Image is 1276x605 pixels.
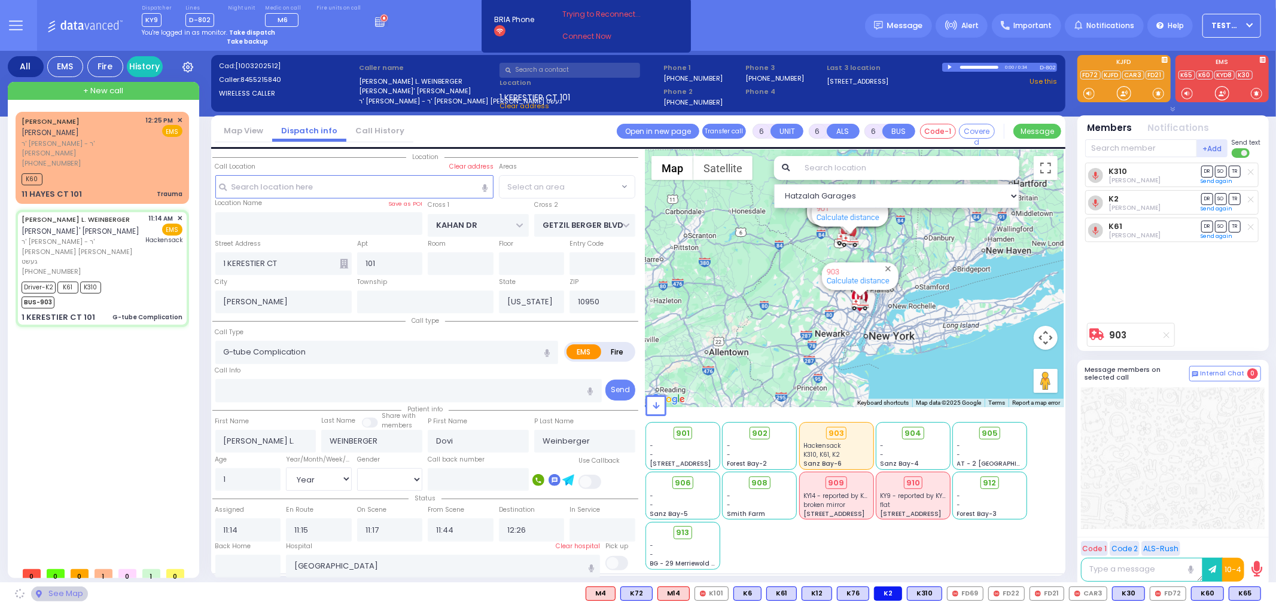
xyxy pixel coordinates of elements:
[1015,60,1018,74] div: /
[617,124,699,139] a: Open in new page
[650,550,654,559] span: -
[401,405,449,414] span: Patient info
[357,505,386,515] label: On Scene
[827,276,890,285] a: Calculate distance
[1085,139,1197,157] input: Search member
[702,124,746,139] button: Transfer call
[851,297,869,311] div: 903
[650,450,654,459] span: -
[733,586,762,601] div: K6
[1215,166,1227,177] span: SO
[1150,586,1186,601] div: FD72
[1110,331,1127,340] a: 903
[215,239,261,249] label: Street Address
[1085,366,1189,381] h5: Message members on selected call
[8,56,44,77] div: All
[286,542,312,551] label: Hospital
[745,74,805,82] label: [PHONE_NUMBER]
[87,56,123,77] div: Fire
[1201,193,1213,204] span: DR
[676,427,690,439] span: 901
[766,586,797,601] div: K61
[766,586,797,601] div: BLS
[957,459,1046,468] span: AT - 2 [GEOGRAPHIC_DATA]
[500,91,570,101] span: 1 KERESTIER CT 101
[1034,326,1058,350] button: Map camera controls
[838,210,859,246] div: ARON MATTESYUHI L. WEINBERGER
[1196,71,1213,80] a: K60
[534,417,574,426] label: P Last Name
[727,450,730,459] span: -
[340,259,348,268] span: Other building occupants
[406,316,445,325] span: Call type
[677,527,690,539] span: 913
[1215,221,1227,232] span: SO
[185,13,214,27] span: D-802
[904,476,923,490] div: 910
[837,586,869,601] div: K76
[803,441,840,450] span: Hackensack
[1108,194,1119,203] a: K2
[620,586,653,601] div: K72
[215,162,256,172] label: Call Location
[827,77,889,87] a: [STREET_ADDRESS]
[651,156,693,180] button: Show street map
[1030,77,1057,87] a: Use this
[185,5,214,12] label: Lines
[1069,586,1107,601] div: CAR3
[534,200,558,210] label: Cross 2
[409,494,441,503] span: Status
[947,586,983,601] div: FD69
[215,542,251,551] label: Back Home
[499,505,535,515] label: Destination
[449,162,494,172] label: Clear address
[359,96,495,106] label: ר' [PERSON_NAME] - ר' [PERSON_NAME] [PERSON_NAME] געשט
[752,427,768,439] span: 902
[648,392,688,407] img: Google
[1229,221,1241,232] span: TR
[219,61,355,71] label: Cad:
[382,411,416,420] small: Share with
[127,56,163,77] a: History
[837,586,869,601] div: BLS
[648,392,688,407] a: Open this area in Google Maps (opens a new window)
[570,505,600,515] label: In Service
[428,455,485,465] label: Call back number
[802,586,832,601] div: K12
[406,152,444,161] span: Location
[1189,366,1261,381] button: Internal Chat 0
[803,500,845,509] span: broken mirror
[118,569,136,578] span: 0
[22,158,81,168] span: [PHONE_NUMBER]
[219,88,355,99] label: WIRELESS CALLER
[215,175,494,198] input: Search location here
[80,282,101,294] span: K310
[605,542,628,551] label: Pick up
[562,9,657,20] span: Trying to Reconnect...
[286,505,313,515] label: En Route
[382,421,412,430] span: members
[663,97,723,106] label: [PHONE_NUMBER]
[215,125,272,136] a: Map View
[1232,138,1261,147] span: Send text
[1191,586,1224,601] div: K60
[570,239,604,249] label: Entry Code
[745,87,823,97] span: Phone 4
[803,491,872,500] span: KY14 - reported by K90
[219,75,355,85] label: Caller:
[727,441,730,450] span: -
[1155,591,1161,597] img: red-radio-icon.svg
[586,586,616,601] div: ALS
[1030,586,1064,601] div: FD21
[22,117,80,126] a: [PERSON_NAME]
[988,586,1025,601] div: FD22
[22,139,142,158] span: ר' [PERSON_NAME] - ר' [PERSON_NAME]
[359,77,495,87] label: [PERSON_NAME] L. WEINBERGER
[880,509,941,518] span: [STREET_ADDRESS]
[166,569,184,578] span: 0
[751,477,768,489] span: 908
[1201,166,1213,177] span: DR
[920,124,956,139] button: Code-1
[229,28,275,37] strong: Take dispatch
[567,344,601,359] label: EMS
